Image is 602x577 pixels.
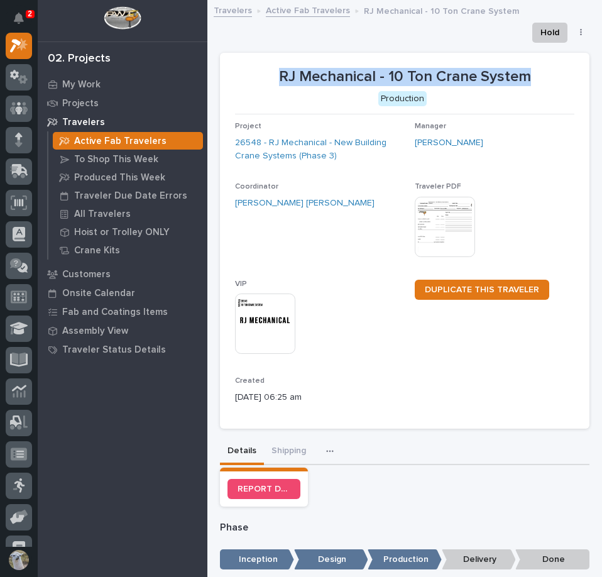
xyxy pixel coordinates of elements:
[38,283,207,302] a: Onsite Calendar
[227,479,300,499] a: REPORT DRAWING/DESIGN ISSUE
[48,241,207,259] a: Crane Kits
[235,68,574,86] p: RJ Mechanical - 10 Ton Crane System
[442,549,516,570] p: Delivery
[62,79,101,91] p: My Work
[48,52,111,66] div: 02. Projects
[235,377,265,385] span: Created
[62,269,111,280] p: Customers
[62,344,166,356] p: Traveler Status Details
[62,326,128,337] p: Assembly View
[415,280,549,300] a: DUPLICATE THIS TRAVELER
[378,91,427,107] div: Production
[415,123,446,130] span: Manager
[364,3,519,17] p: RJ Mechanical - 10 Ton Crane System
[48,205,207,223] a: All Travelers
[220,522,589,534] p: Phase
[238,485,290,493] span: REPORT DRAWING/DESIGN ISSUE
[38,321,207,340] a: Assembly View
[515,549,589,570] p: Done
[38,113,207,131] a: Travelers
[214,3,252,17] a: Travelers
[294,549,368,570] p: Design
[425,285,539,294] span: DUPLICATE THIS TRAVELER
[266,3,350,17] a: Active Fab Travelers
[38,302,207,321] a: Fab and Coatings Items
[38,265,207,283] a: Customers
[38,75,207,94] a: My Work
[540,25,559,40] span: Hold
[532,23,567,43] button: Hold
[415,183,461,190] span: Traveler PDF
[235,123,261,130] span: Project
[62,117,105,128] p: Travelers
[235,391,405,404] p: [DATE] 06:25 am
[415,136,483,150] a: [PERSON_NAME]
[48,132,207,150] a: Active Fab Travelers
[62,288,135,299] p: Onsite Calendar
[220,439,264,465] button: Details
[62,307,168,318] p: Fab and Coatings Items
[48,223,207,241] a: Hoist or Trolley ONLY
[74,227,170,238] p: Hoist or Trolley ONLY
[74,245,120,256] p: Crane Kits
[6,547,32,573] button: users-avatar
[220,549,294,570] p: Inception
[74,154,158,165] p: To Shop This Week
[74,136,167,147] p: Active Fab Travelers
[235,197,375,210] a: [PERSON_NAME] [PERSON_NAME]
[48,168,207,186] a: Produced This Week
[62,98,99,109] p: Projects
[235,280,247,288] span: VIP
[28,9,32,18] p: 2
[6,5,32,31] button: Notifications
[104,6,141,30] img: Workspace Logo
[16,13,32,33] div: Notifications2
[74,190,187,202] p: Traveler Due Date Errors
[38,340,207,359] a: Traveler Status Details
[264,439,314,465] button: Shipping
[38,94,207,113] a: Projects
[48,187,207,204] a: Traveler Due Date Errors
[74,209,131,220] p: All Travelers
[48,150,207,168] a: To Shop This Week
[235,183,278,190] span: Coordinator
[74,172,165,184] p: Produced This Week
[235,136,405,163] a: 26548 - RJ Mechanical - New Building Crane Systems (Phase 3)
[368,549,442,570] p: Production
